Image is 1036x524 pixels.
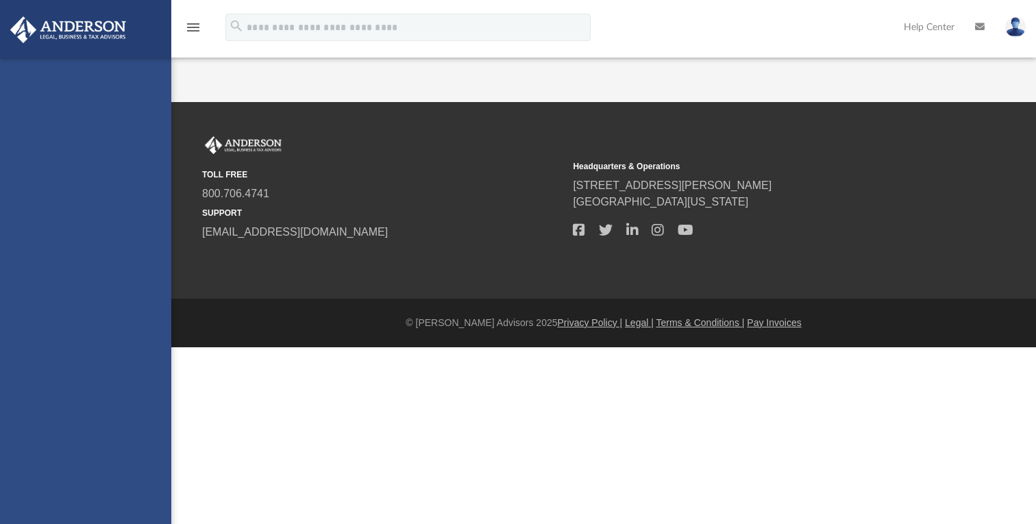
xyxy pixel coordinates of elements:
i: menu [185,19,201,36]
img: Anderson Advisors Platinum Portal [202,136,284,154]
div: © [PERSON_NAME] Advisors 2025 [171,316,1036,330]
a: [GEOGRAPHIC_DATA][US_STATE] [573,196,748,208]
a: Privacy Policy | [558,317,623,328]
img: Anderson Advisors Platinum Portal [6,16,130,43]
i: search [229,18,244,34]
a: Terms & Conditions | [656,317,745,328]
a: menu [185,26,201,36]
small: SUPPORT [202,207,563,219]
small: TOLL FREE [202,169,563,181]
a: 800.706.4741 [202,188,269,199]
a: Pay Invoices [747,317,801,328]
a: [EMAIL_ADDRESS][DOMAIN_NAME] [202,226,388,238]
a: [STREET_ADDRESS][PERSON_NAME] [573,179,772,191]
img: User Pic [1005,17,1026,37]
a: Legal | [625,317,654,328]
small: Headquarters & Operations [573,160,934,173]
